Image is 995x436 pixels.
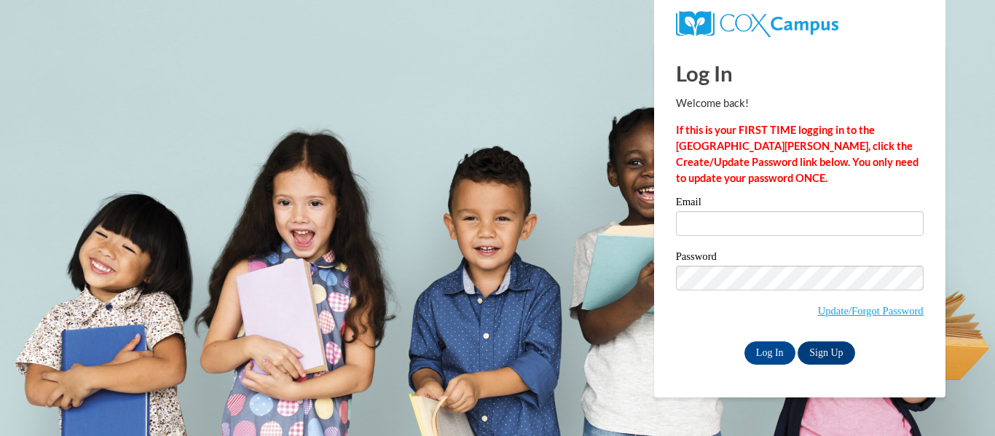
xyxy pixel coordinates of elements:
[818,305,924,317] a: Update/Forgot Password
[676,58,924,88] h1: Log In
[676,17,838,29] a: COX Campus
[676,124,919,184] strong: If this is your FIRST TIME logging in to the [GEOGRAPHIC_DATA][PERSON_NAME], click the Create/Upd...
[676,11,838,37] img: COX Campus
[798,341,854,365] a: Sign Up
[676,197,924,211] label: Email
[676,251,924,266] label: Password
[744,341,795,365] input: Log In
[676,95,924,111] p: Welcome back!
